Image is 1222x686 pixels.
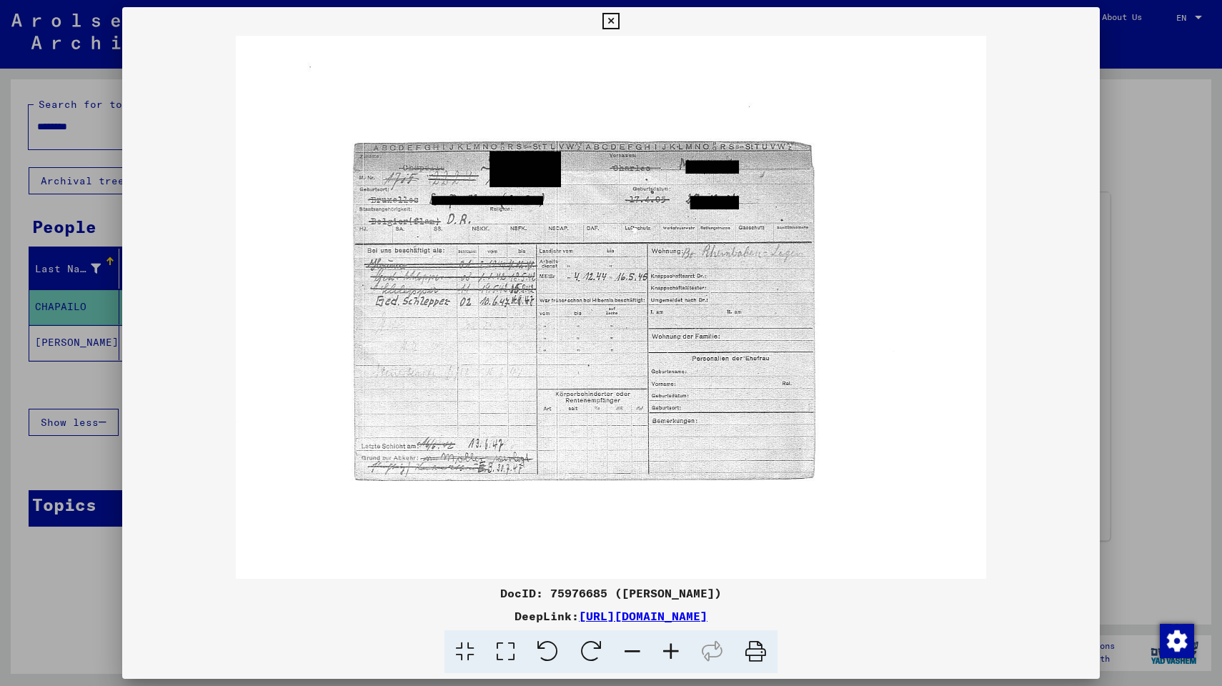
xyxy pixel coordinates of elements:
[122,607,1100,625] div: DeepLink:
[1159,623,1193,657] div: Change consent
[122,585,1100,602] div: DocID: 75976685 ([PERSON_NAME])
[122,36,1100,579] img: 001.jpg
[1160,624,1194,658] img: Change consent
[579,609,707,623] a: [URL][DOMAIN_NAME]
